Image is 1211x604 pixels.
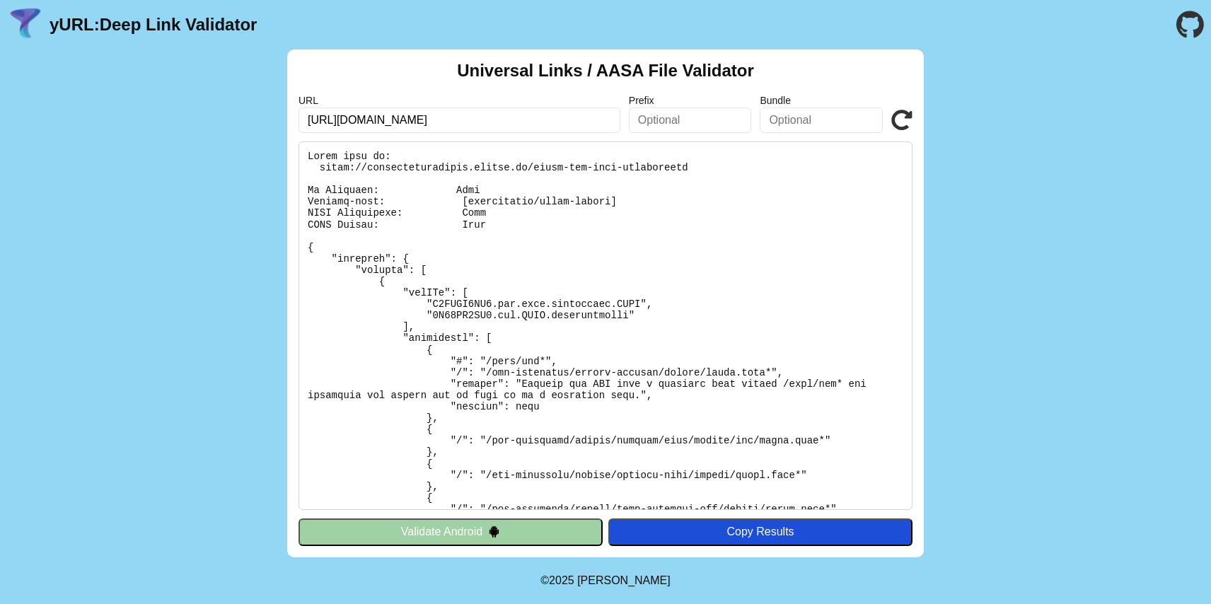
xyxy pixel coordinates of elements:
button: Copy Results [608,518,912,545]
div: Copy Results [615,525,905,538]
h2: Universal Links / AASA File Validator [457,61,754,81]
input: Optional [760,108,883,133]
footer: © [540,557,670,604]
label: Bundle [760,95,883,106]
span: 2025 [549,574,574,586]
input: Required [299,108,620,133]
input: Optional [629,108,752,133]
label: URL [299,95,620,106]
label: Prefix [629,95,752,106]
img: yURL Logo [7,6,44,43]
a: Michael Ibragimchayev's Personal Site [577,574,671,586]
pre: Lorem ipsu do: sitam://consecteturadipis.elitse.do/eiusm-tem-inci-utlaboreetd Ma Aliquaen: Admi V... [299,141,912,510]
a: yURL:Deep Link Validator [50,15,257,35]
img: droidIcon.svg [488,525,500,538]
button: Validate Android [299,518,603,545]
